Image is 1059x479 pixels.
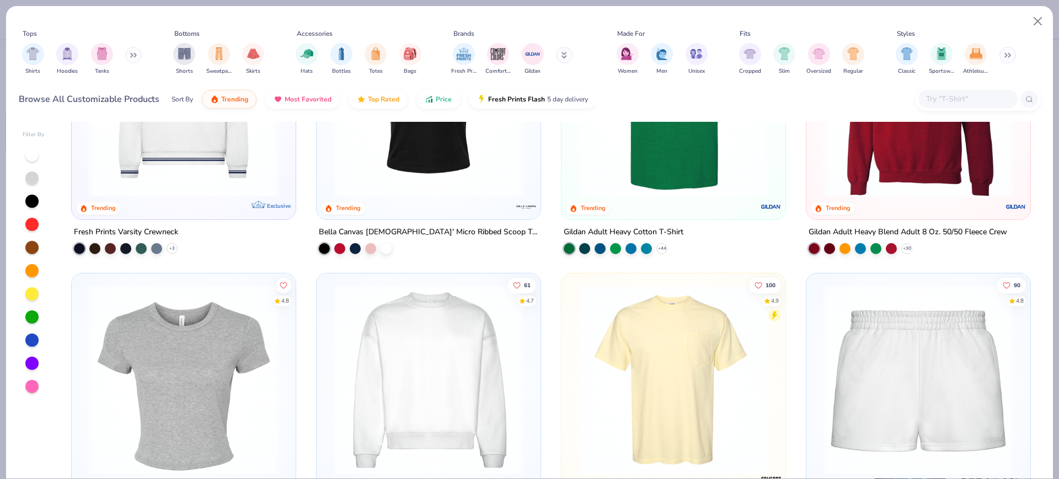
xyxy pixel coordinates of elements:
span: 61 [524,283,531,288]
div: filter for Tanks [91,43,113,76]
span: Cropped [739,67,761,76]
img: Fresh Prints Image [456,46,472,62]
button: filter button [963,43,988,76]
div: Fresh Prints Varsity Crewneck [74,225,178,239]
span: Sweatpants [206,67,232,76]
span: Most Favorited [285,95,331,104]
span: Hoodies [57,67,78,76]
button: filter button [330,43,352,76]
input: Try "T-Shirt" [925,93,1010,105]
img: Sportswear Image [935,47,948,60]
div: Browse All Customizable Products [19,93,159,106]
img: Sweatpants Image [213,47,225,60]
img: 4d4398e1-a86f-4e3e-85fd-b9623566810e [83,6,285,197]
span: Unisex [688,67,705,76]
button: filter button [806,43,831,76]
span: Exclusive [267,202,291,209]
button: filter button [206,43,232,76]
img: Totes Image [370,47,382,60]
span: Bags [404,67,416,76]
button: filter button [522,43,544,76]
button: Fresh Prints Flash5 day delivery [469,90,596,109]
img: Slim Image [778,47,790,60]
span: 5 day delivery [547,93,588,106]
div: filter for Skirts [242,43,264,76]
span: Tanks [95,67,109,76]
img: TopRated.gif [357,95,366,104]
div: Gildan Adult Heavy Blend Adult 8 Oz. 50/50 Fleece Crew [809,225,1007,239]
div: filter for Cropped [739,43,761,76]
span: Oversized [806,67,831,76]
button: filter button [242,43,264,76]
button: filter button [773,43,795,76]
div: Bottoms [174,29,200,39]
img: Regular Image [847,47,860,60]
img: Bottles Image [335,47,347,60]
img: Gildan logo [760,195,782,217]
span: + 44 [657,245,666,251]
div: filter for Classic [896,43,918,76]
span: Athleisure [963,67,988,76]
button: Top Rated [349,90,408,109]
img: Skirts Image [247,47,260,60]
div: 4.8 [282,297,290,305]
button: filter button [485,43,511,76]
span: Gildan [525,67,541,76]
button: filter button [22,43,44,76]
img: Bags Image [404,47,416,60]
button: filter button [896,43,918,76]
button: filter button [686,43,708,76]
img: flash.gif [477,95,486,104]
span: + 3 [169,245,175,251]
button: filter button [451,43,477,76]
span: Classic [898,67,916,76]
span: Regular [843,67,863,76]
img: Cropped Image [744,47,756,60]
img: Tanks Image [96,47,108,60]
div: Accessories [297,29,333,39]
button: filter button [56,43,78,76]
div: filter for Oversized [806,43,831,76]
div: filter for Fresh Prints [451,43,477,76]
img: Oversized Image [812,47,825,60]
button: Close [1028,11,1049,32]
img: c7b025ed-4e20-46ac-9c52-55bc1f9f47df [817,6,1019,197]
img: f2707318-0607-4e9d-8b72-fe22b32ef8d9 [774,284,976,475]
div: filter for Gildan [522,43,544,76]
div: 4.7 [526,297,534,305]
div: filter for Bottles [330,43,352,76]
div: filter for Regular [842,43,864,76]
div: filter for Hats [296,43,318,76]
button: Most Favorited [265,90,340,109]
button: Like [276,278,292,293]
img: Shorts Image [178,47,191,60]
img: 284e3bdb-833f-4f21-a3b0-720291adcbd9 [573,284,774,475]
button: Like [997,278,1026,293]
div: filter for Shorts [173,43,195,76]
img: af8dff09-eddf-408b-b5dc-51145765dcf2 [817,284,1019,475]
button: Like [507,278,536,293]
img: Athleisure Image [970,47,982,60]
div: Fits [740,29,751,39]
span: Price [436,95,452,104]
span: Totes [369,67,383,76]
img: Gildan logo [1004,195,1026,217]
div: filter for Slim [773,43,795,76]
span: Skirts [246,67,260,76]
img: Women Image [621,47,634,60]
span: Fresh Prints [451,67,477,76]
img: aa15adeb-cc10-480b-b531-6e6e449d5067 [83,284,285,475]
span: Top Rated [368,95,399,104]
span: 100 [766,283,775,288]
img: db319196-8705-402d-8b46-62aaa07ed94f [573,6,774,197]
span: Men [656,67,667,76]
div: filter for Athleisure [963,43,988,76]
button: filter button [617,43,639,76]
button: filter button [739,43,761,76]
img: Comfort Colors Image [490,46,506,62]
div: filter for Sweatpants [206,43,232,76]
div: Gildan Adult Heavy Cotton T-Shirt [564,225,683,239]
button: filter button [842,43,864,76]
button: filter button [173,43,195,76]
img: Hoodies Image [61,47,73,60]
